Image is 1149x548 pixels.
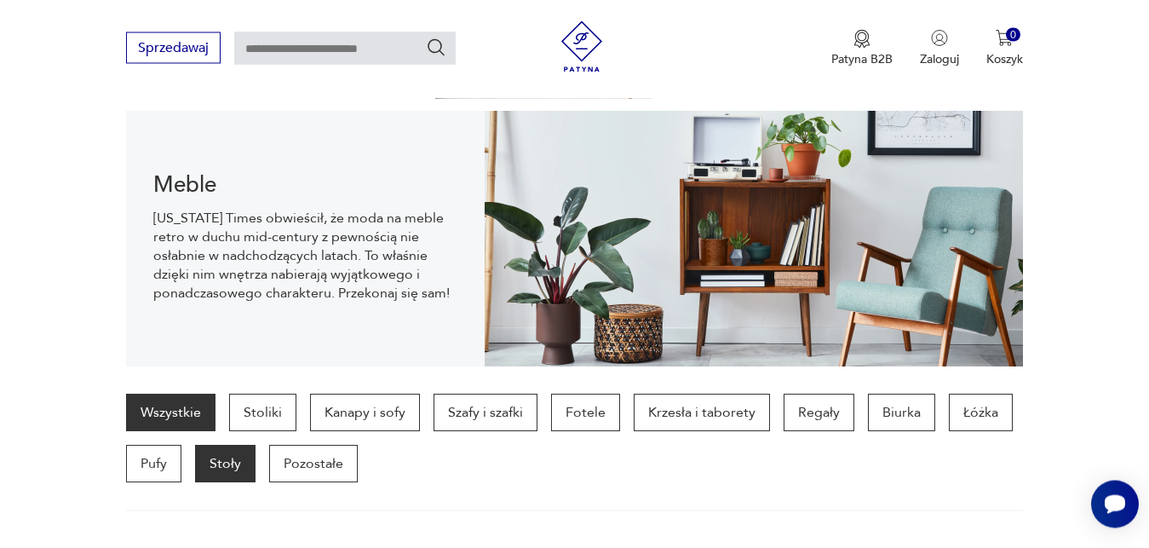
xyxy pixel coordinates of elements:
[551,394,620,431] a: Fotele
[229,394,296,431] a: Stoliki
[949,394,1013,431] a: Łóżka
[434,394,537,431] a: Szafy i szafki
[485,111,1022,366] img: Meble
[269,445,358,482] a: Pozostałe
[153,175,457,195] h1: Meble
[931,29,948,46] img: Ikonka użytkownika
[784,394,854,431] a: Regały
[986,29,1023,66] button: 0Koszyk
[831,29,893,66] button: Patyna B2B
[1006,27,1020,42] div: 0
[996,29,1013,46] img: Ikona koszyka
[310,394,420,431] a: Kanapy i sofy
[853,29,870,48] img: Ikona medalu
[920,50,959,66] p: Zaloguj
[126,43,221,55] a: Sprzedawaj
[831,29,893,66] a: Ikona medaluPatyna B2B
[920,29,959,66] button: Zaloguj
[426,37,446,57] button: Szukaj
[831,50,893,66] p: Patyna B2B
[634,394,770,431] a: Krzesła i taborety
[986,50,1023,66] p: Koszyk
[868,394,935,431] a: Biurka
[126,445,181,482] a: Pufy
[195,445,256,482] a: Stoły
[126,32,221,63] button: Sprzedawaj
[1091,480,1139,528] iframe: Smartsupp widget button
[556,20,607,72] img: Patyna - sklep z meblami i dekoracjami vintage
[153,209,457,303] p: [US_STATE] Times obwieścił, że moda na meble retro w duchu mid-century z pewnością nie osłabnie w...
[126,394,215,431] a: Wszystkie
